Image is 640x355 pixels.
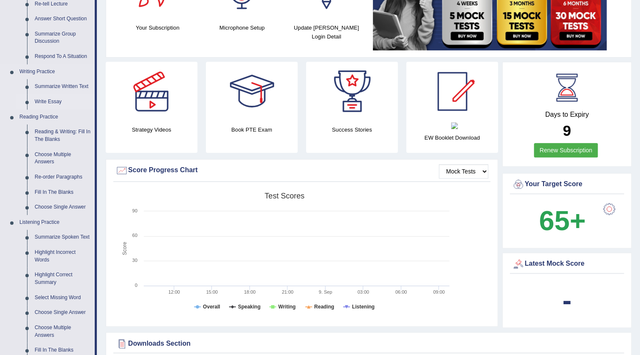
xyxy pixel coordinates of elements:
div: Your Target Score [512,178,622,191]
text: 30 [132,258,137,263]
h4: Strategy Videos [106,125,197,134]
a: Choose Single Answer [31,200,95,215]
img: icon-fill.png [451,122,458,129]
a: Listening Practice [16,215,95,230]
a: Write Essay [31,94,95,110]
a: Respond To A Situation [31,49,95,64]
div: Latest Mock Score [512,258,622,270]
h4: Days to Expiry [512,111,622,118]
tspan: Test scores [265,192,304,200]
text: 0 [135,283,137,288]
h4: Book PTE Exam [206,125,298,134]
a: Answer Short Question [31,11,95,27]
h4: Update [PERSON_NAME] Login Detail [288,23,364,41]
tspan: Speaking [238,304,260,310]
a: Choose Single Answer [31,305,95,320]
a: Reading & Writing: Fill In The Blanks [31,124,95,147]
tspan: Reading [314,304,334,310]
tspan: Listening [352,304,375,310]
text: 21:00 [282,289,293,294]
tspan: Score [122,242,128,255]
h4: Success Stories [306,125,398,134]
text: 06:00 [395,289,407,294]
a: Summarize Written Text [31,79,95,94]
h4: Your Subscription [120,23,196,32]
text: 12:00 [168,289,180,294]
div: Open with pdfFiller [446,121,463,129]
a: Highlight Correct Summary [31,267,95,290]
h4: Microphone Setup [204,23,280,32]
text: 90 [132,208,137,213]
a: Summarize Spoken Text [31,230,95,245]
a: Reading Practice [16,110,95,125]
text: 03:00 [357,289,369,294]
h4: EW Booklet Download [406,133,498,142]
a: Renew Subscription [534,143,598,157]
tspan: Overall [203,304,220,310]
a: Choose Multiple Answers [31,320,95,343]
text: 15:00 [206,289,218,294]
a: Select Missing Word [31,290,95,305]
div: Score Progress Chart [115,164,488,177]
b: 9 [563,122,571,139]
a: Choose Multiple Answers [31,147,95,170]
text: 09:00 [433,289,445,294]
b: - [562,285,572,316]
b: 65+ [539,205,585,236]
a: Summarize Group Discussion [31,27,95,49]
tspan: Writing [278,304,295,310]
a: Fill In The Blanks [31,185,95,200]
text: 60 [132,233,137,238]
div: Downloads Section [115,337,622,350]
a: Highlight Incorrect Words [31,245,95,267]
a: Writing Practice [16,64,95,80]
tspan: 9. Sep [319,289,332,294]
a: Re-order Paragraphs [31,170,95,185]
text: 18:00 [244,289,256,294]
